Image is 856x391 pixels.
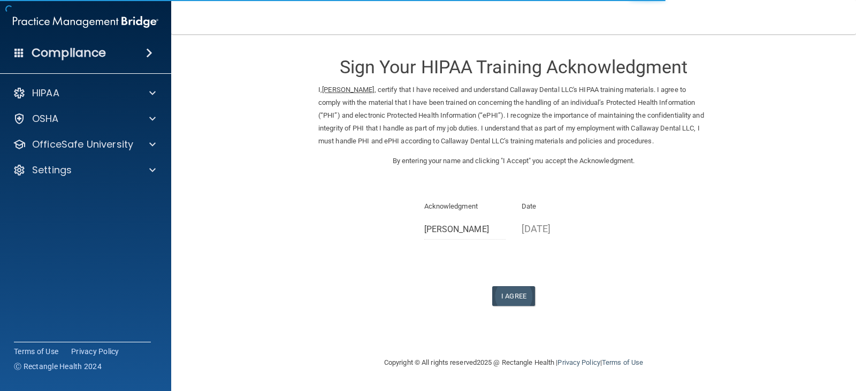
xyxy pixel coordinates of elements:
button: I Agree [492,286,535,306]
a: OSHA [13,112,156,125]
p: Settings [32,164,72,177]
p: OSHA [32,112,59,125]
p: [DATE] [522,220,603,237]
div: Copyright © All rights reserved 2025 @ Rectangle Health | | [318,346,709,380]
a: OfficeSafe University [13,138,156,151]
a: Privacy Policy [71,346,119,357]
span: Ⓒ Rectangle Health 2024 [14,361,102,372]
ins: [PERSON_NAME] [322,86,374,94]
p: Acknowledgment [424,200,506,213]
img: PMB logo [13,11,158,33]
input: Full Name [424,220,506,240]
p: OfficeSafe University [32,138,133,151]
a: Terms of Use [602,358,643,366]
a: Settings [13,164,156,177]
p: HIPAA [32,87,59,99]
a: Privacy Policy [557,358,600,366]
a: HIPAA [13,87,156,99]
h4: Compliance [32,45,106,60]
p: Date [522,200,603,213]
a: Terms of Use [14,346,58,357]
h3: Sign Your HIPAA Training Acknowledgment [318,57,709,77]
p: I, , certify that I have received and understand Callaway Dental LLC's HIPAA training materials. ... [318,83,709,148]
p: By entering your name and clicking "I Accept" you accept the Acknowledgment. [318,155,709,167]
